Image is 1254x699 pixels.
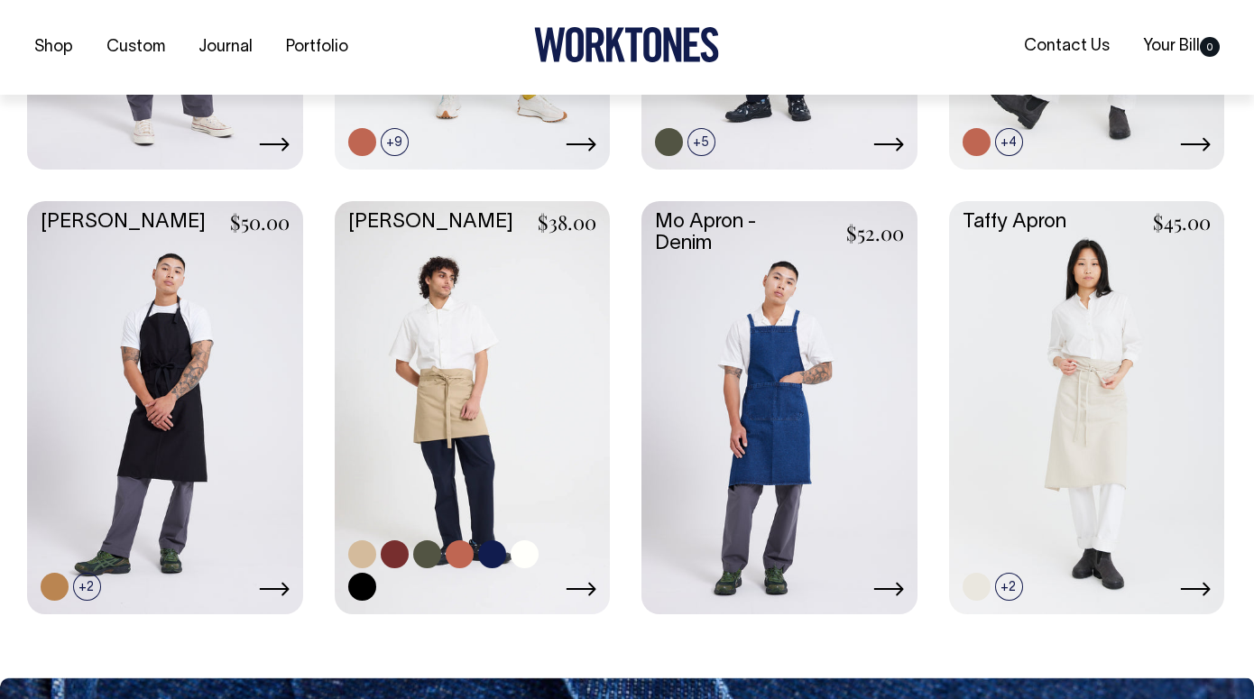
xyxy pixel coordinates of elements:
a: Contact Us [1017,32,1117,61]
a: Shop [27,32,80,62]
span: +2 [73,573,101,601]
span: +4 [995,128,1023,156]
a: Custom [99,32,172,62]
span: +5 [687,128,715,156]
a: Your Bill0 [1136,32,1227,61]
span: +9 [381,128,409,156]
a: Portfolio [279,32,355,62]
span: +2 [995,573,1023,601]
a: Journal [191,32,260,62]
span: 0 [1200,37,1220,57]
